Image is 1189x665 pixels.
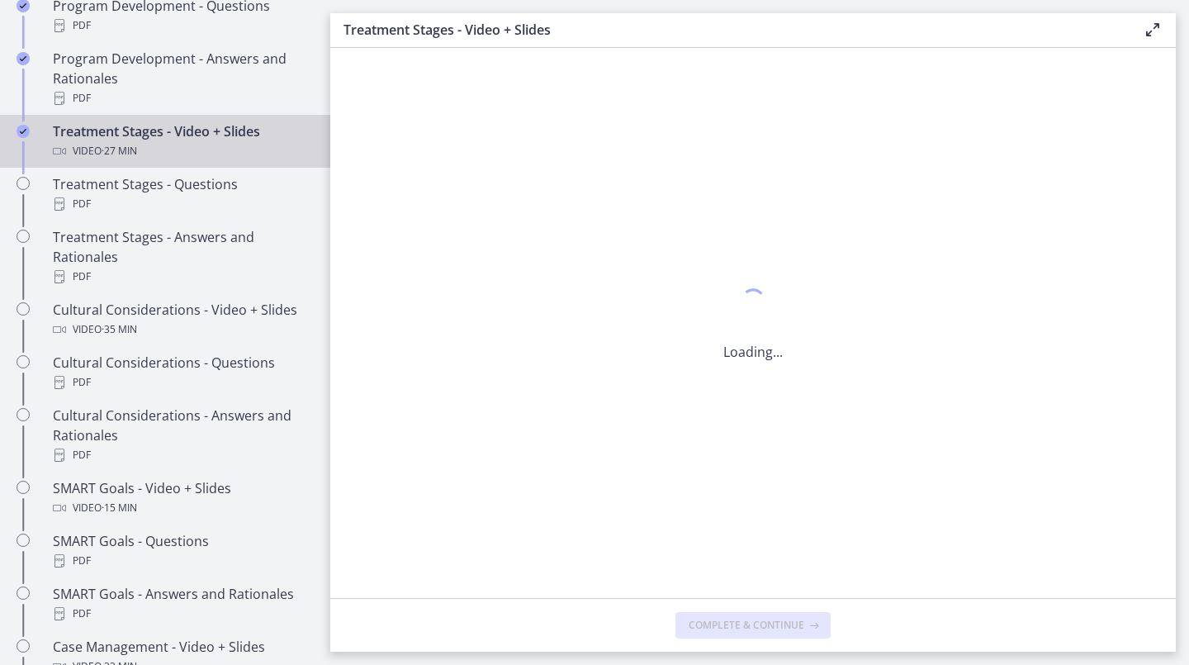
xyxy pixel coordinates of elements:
div: PDF [53,445,310,465]
span: · 27 min [102,141,137,161]
div: Video [53,498,310,518]
span: · 15 min [102,498,137,518]
div: SMART Goals - Questions [53,531,310,571]
div: PDF [53,88,310,108]
div: Video [53,141,310,161]
div: PDF [53,551,310,571]
div: Cultural Considerations - Answers and Rationales [53,406,310,465]
div: PDF [53,267,310,287]
span: Complete & continue [689,619,804,632]
div: PDF [53,16,310,36]
i: Completed [17,52,30,65]
div: SMART Goals - Video + Slides [53,478,310,518]
span: · 35 min [102,320,137,340]
div: 1 [723,284,783,322]
p: Loading... [723,342,783,362]
div: SMART Goals - Answers and Rationales [53,584,310,624]
i: Completed [17,125,30,138]
h3: Treatment Stages - Video + Slides [343,20,1116,40]
div: Treatment Stages - Video + Slides [53,121,310,161]
div: Treatment Stages - Answers and Rationales [53,227,310,287]
button: Complete & continue [675,612,831,639]
div: Cultural Considerations - Questions [53,353,310,392]
div: Treatment Stages - Questions [53,174,310,214]
div: Cultural Considerations - Video + Slides [53,300,310,340]
div: PDF [53,194,310,214]
div: PDF [53,373,310,392]
div: Program Development - Answers and Rationales [53,49,310,108]
div: Video [53,320,310,340]
div: PDF [53,604,310,624]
